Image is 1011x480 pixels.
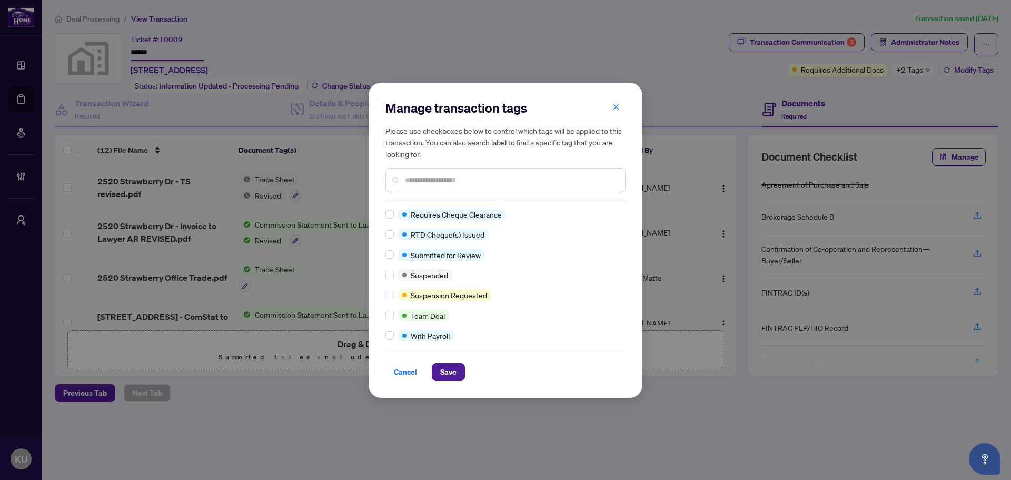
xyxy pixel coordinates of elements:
span: close [612,103,620,111]
h2: Manage transaction tags [385,100,626,116]
span: Submitted for Review [411,249,481,261]
span: Suspended [411,269,448,281]
span: Suspension Requested [411,289,487,301]
button: Cancel [385,363,425,381]
button: Save [432,363,465,381]
span: Requires Cheque Clearance [411,209,502,220]
span: RTD Cheque(s) Issued [411,229,484,240]
span: Cancel [394,364,417,380]
button: Open asap [969,443,1000,475]
span: Save [440,364,457,380]
h5: Please use checkboxes below to control which tags will be applied to this transaction. You can al... [385,125,626,160]
span: With Payroll [411,330,450,341]
span: Team Deal [411,310,445,321]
